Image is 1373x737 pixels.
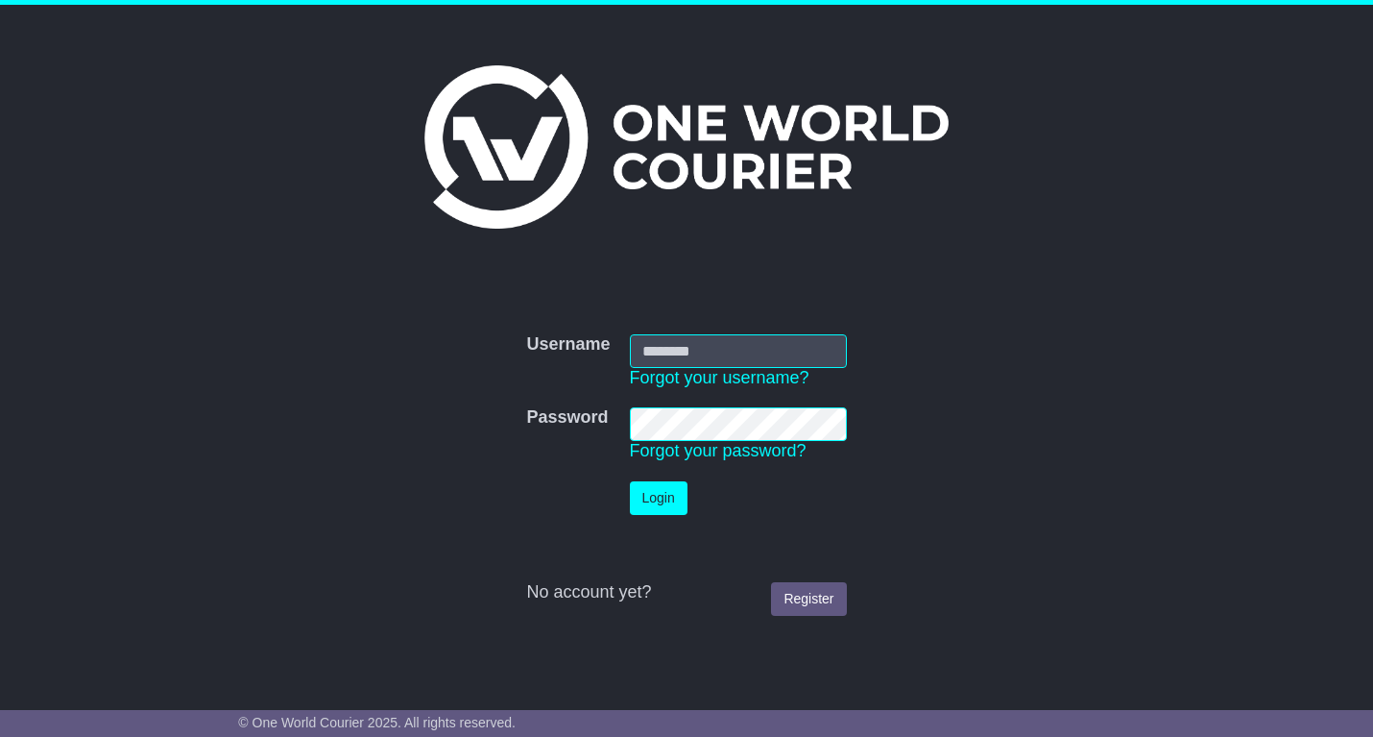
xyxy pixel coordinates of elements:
img: One World [424,65,949,229]
button: Login [630,481,687,515]
label: Username [526,334,610,356]
div: No account yet? [526,582,846,603]
a: Forgot your password? [630,441,807,460]
span: © One World Courier 2025. All rights reserved. [238,715,516,730]
a: Register [771,582,846,616]
a: Forgot your username? [630,368,809,387]
label: Password [526,407,608,429]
